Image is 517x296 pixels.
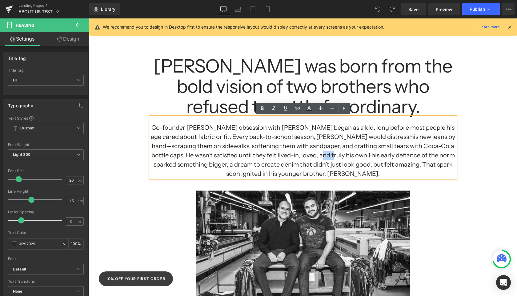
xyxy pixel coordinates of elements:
[8,68,84,73] div: Title Tag
[18,3,89,8] a: Landing Pages
[246,3,260,15] a: Tablet
[408,6,419,13] span: Save
[260,3,275,15] a: Mobile
[16,23,34,28] span: Heading
[8,279,84,284] div: Text Transform
[69,239,83,249] div: %
[78,178,83,182] span: px
[101,6,115,12] span: Library
[436,6,452,13] span: Preview
[8,189,84,194] div: Line Height
[78,219,83,223] span: px
[231,3,246,15] a: Laptop
[20,4,32,10] a: Home
[8,116,84,120] div: Text Styles
[13,78,17,82] b: H1
[428,3,460,15] a: Preview
[470,7,485,12] span: Publish
[462,3,500,15] button: Publish
[46,32,90,46] a: Design
[89,3,120,15] a: New Library
[8,169,84,173] div: Font Size
[371,3,384,15] button: Undo
[8,257,84,261] div: Font
[13,267,26,272] i: Default
[8,231,84,235] div: Text Color
[496,275,511,290] div: Open Intercom Messenger
[386,3,399,15] button: Redo
[13,289,22,294] b: None
[8,52,26,61] div: Title Tag
[19,240,59,247] input: Color
[62,105,367,160] h1: Co-founder [PERSON_NAME] obsession with [PERSON_NAME] began as a kid, long before most people his...
[8,143,84,147] div: Font Weight
[62,37,367,98] h1: [PERSON_NAME] was born from the bold vision of two brothers who refused to settle for ordinary.
[18,9,53,14] span: ABOUT US TEST
[13,152,30,157] b: Light 300
[103,24,384,30] p: We recommend you to design in Desktop first to ensure the responsive layout would display correct...
[78,199,83,203] span: em
[216,3,231,15] a: Desktop
[8,210,84,214] div: Letter Spacing
[39,4,63,10] span: Yogadevsite
[502,3,515,15] button: More
[477,23,502,31] a: Learn more
[20,126,34,131] b: Custom
[8,100,33,108] div: Typography
[17,257,77,263] h2: 10% off your first order
[20,1,408,13] nav: breadcrumbs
